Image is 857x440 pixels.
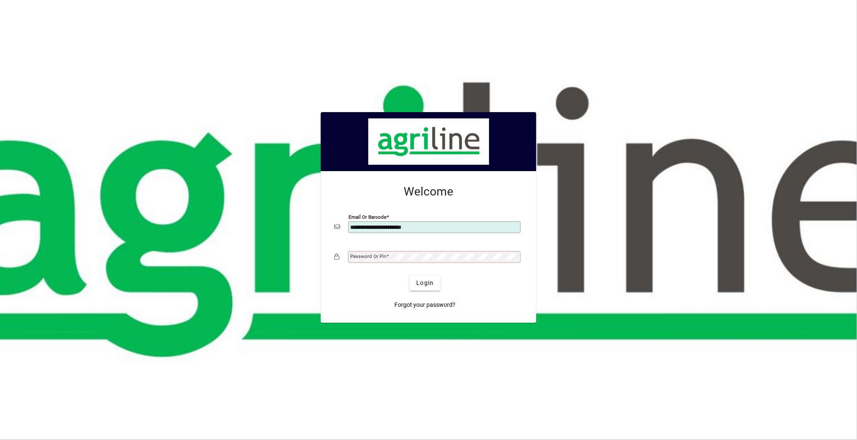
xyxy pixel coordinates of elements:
[416,279,434,287] span: Login
[350,253,386,259] mat-label: Password or Pin
[410,276,440,291] button: Login
[349,214,386,220] mat-label: Email or Barcode
[395,300,456,309] span: Forgot your password?
[334,185,523,199] h2: Welcome
[391,298,459,313] a: Forgot your password?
